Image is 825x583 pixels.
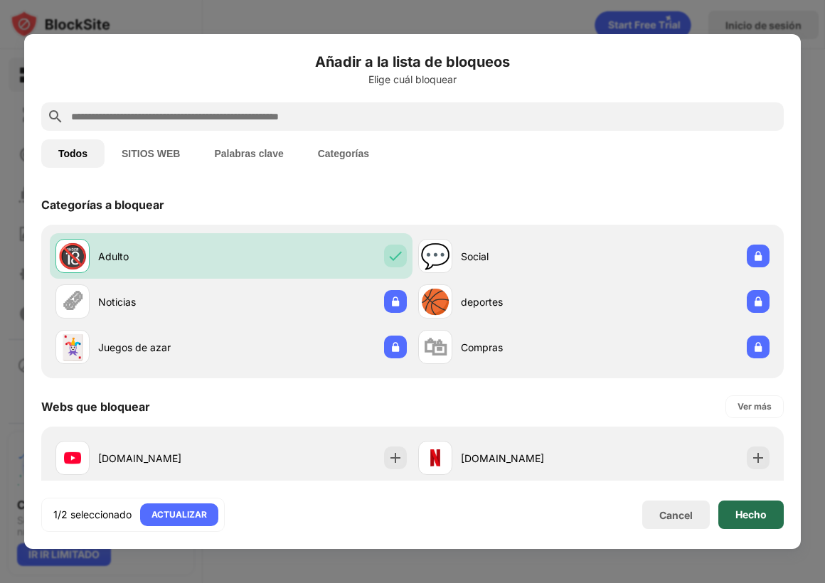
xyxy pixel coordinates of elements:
img: favicons [64,449,81,466]
div: Webs que bloquear [41,400,150,414]
div: [DOMAIN_NAME] [461,451,594,466]
div: Categorías a bloquear [41,198,164,212]
button: Palabras clave [197,139,300,168]
button: SITIOS WEB [105,139,197,168]
button: Categorías [301,139,386,168]
div: 🔞 [58,242,87,271]
div: 💬 [420,242,450,271]
img: favicons [427,449,444,466]
div: Compras [461,340,594,355]
div: 🏀 [420,287,450,316]
div: 🃏 [58,333,87,362]
div: Elige cuál bloquear [41,74,784,85]
div: Hecho [735,509,767,520]
div: Juegos de azar [98,340,231,355]
h6: Añadir a la lista de bloqueos [41,51,784,73]
button: Todos [41,139,105,168]
img: search.svg [47,108,64,125]
div: Ver más [738,400,772,414]
div: [DOMAIN_NAME] [98,451,231,466]
div: Social [461,249,594,264]
div: 1/2 seleccionado [53,508,132,522]
div: Adulto [98,249,231,264]
div: 🗞 [60,287,85,316]
div: Noticias [98,294,231,309]
div: Cancel [659,509,693,521]
div: deportes [461,294,594,309]
div: ACTUALIZAR [151,508,207,522]
div: 🛍 [423,333,447,362]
